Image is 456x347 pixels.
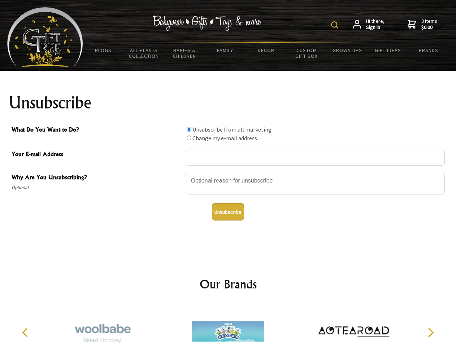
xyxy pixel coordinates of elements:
[421,18,437,31] span: 0 items
[164,43,205,64] a: Babies & Children
[331,21,338,29] img: product search
[212,203,244,220] button: Unsubscribe
[353,18,385,31] a: Hi there,Sign in
[14,275,442,293] h2: Our Brands
[12,173,181,183] span: Why Are You Unsubscribing?
[408,18,437,31] a: 0 items$0.00
[421,24,437,31] strong: $0.00
[327,43,368,58] a: Grown Ups
[187,127,191,132] input: What Do You Want to Do?
[153,16,261,31] img: Babywear - Gifts - Toys & more
[205,43,246,58] a: Family
[368,43,408,58] a: Gift Ideas
[192,126,272,133] label: Unsubscribe from all marketing
[286,43,327,64] a: Custom Gift Box
[187,136,191,140] input: What Do You Want to Do?
[185,173,445,194] textarea: Why Are You Unsubscribing?
[422,325,438,340] button: Next
[12,183,181,192] span: Optional
[246,43,286,58] a: Decor
[185,150,445,166] input: Your E-mail Address
[12,125,181,136] span: What Do You Want to Do?
[18,325,34,340] button: Previous
[366,24,385,31] strong: Sign in
[124,43,165,64] a: All Plants Collection
[83,43,124,58] a: BLOGS
[192,134,257,142] label: Change my e-mail address
[9,94,448,111] h1: Unsubscribe
[408,43,449,58] a: Brands
[12,150,181,160] span: Your E-mail Address
[366,18,385,31] span: Hi there,
[7,7,83,67] img: Babyware - Gifts - Toys and more...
